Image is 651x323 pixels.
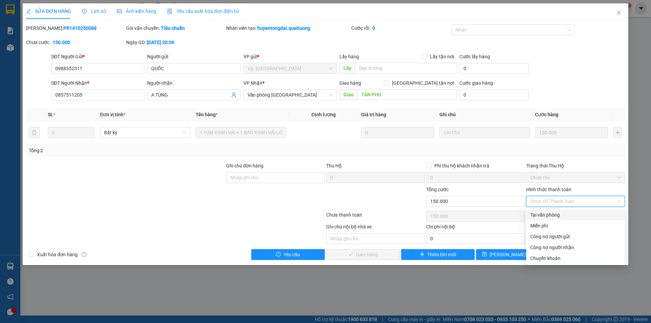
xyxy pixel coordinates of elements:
[312,112,336,117] span: Định lượng
[226,24,350,32] div: Nhân viên tạo:
[530,255,621,262] div: Chuyển khoản
[26,8,71,14] span: SỬA ĐƠN HÀNG
[82,252,86,257] span: info-circle
[351,24,450,32] div: Cước rồi :
[29,127,40,138] button: delete
[526,187,571,192] label: Hình thức thanh toán
[482,252,487,257] span: save
[530,211,621,219] div: Tại văn phòng
[147,53,240,60] div: Người gửi
[326,163,342,168] span: Thu Hộ
[361,112,386,117] span: Giá trị hàng
[26,24,125,32] div: [PERSON_NAME]:
[251,249,325,260] button: exclamation-circleYêu cầu
[530,244,621,251] div: Công nợ người nhận
[530,196,621,206] span: Chọn HT Thanh Toán
[401,249,475,260] button: plusThêm ĐH mới
[530,222,621,229] div: Miễn phí
[104,127,186,138] span: Bất kỳ
[26,9,31,14] span: edit
[372,25,375,31] b: 0
[459,80,493,86] label: Cước giao hàng
[459,54,490,59] label: Cước lấy hàng
[339,80,361,86] span: Giao hàng
[530,233,621,240] div: Công nợ người gửi
[426,187,449,192] span: Tổng cước
[325,211,426,223] div: Chưa thanh toán
[51,53,144,60] div: SĐT Người Gửi
[427,251,456,258] span: Thêm ĐH mới
[361,127,434,138] input: 0
[355,63,457,74] input: Dọc đường
[535,112,558,117] span: Cước hàng
[476,249,550,260] button: save[PERSON_NAME] thay đổi
[339,54,359,59] span: Lấy hàng
[526,242,625,253] div: Cước gửi hàng sẽ được ghi vào công nợ của người nhận
[432,162,492,169] span: Phí thu hộ khách nhận trả
[459,89,529,100] input: Cước giao hàng
[161,25,185,31] b: Tiêu chuẩn
[29,147,251,154] div: Tổng: 2
[437,108,532,121] th: Ghi chú
[439,127,530,138] input: Ghi Chú
[326,233,425,244] input: Nhập ghi chú
[82,8,106,14] span: Lịch sử
[616,10,622,15] span: close
[167,9,173,14] img: icon
[243,53,337,60] div: VP gửi
[248,90,333,100] span: Văn phòng Tân Phú
[82,9,87,14] span: clock-circle
[276,252,281,257] span: exclamation-circle
[196,127,286,138] input: VD: Bàn, Ghế
[117,9,122,14] span: picture
[100,112,125,117] span: Đơn vị tính
[34,251,80,258] span: Xuất hóa đơn hàng
[117,8,156,14] span: Ảnh kiện hàng
[326,223,425,233] div: Ghi chú nội bộ nhà xe
[420,252,425,257] span: plus
[490,251,544,258] span: [PERSON_NAME] thay đổi
[535,127,608,138] input: 0
[609,3,628,22] button: Close
[63,25,97,31] b: PR1410250088
[196,112,218,117] span: Tên hàng
[8,44,37,76] b: An Anh Limousine
[326,249,400,260] button: checkGiao hàng
[51,79,144,87] div: SĐT Người Nhận
[167,8,239,14] span: Yêu cầu xuất hóa đơn điện tử
[526,162,625,169] div: Trạng thái Thu Hộ
[48,112,53,117] span: SL
[357,89,457,100] input: Dọc đường
[339,89,357,100] span: Giao
[226,172,325,183] input: Ghi chú đơn hàng
[459,63,529,74] input: Cước lấy hàng
[243,80,262,86] span: VP Nhận
[126,24,225,32] div: Gói vận chuyển:
[257,25,310,31] b: huyentongdai.quehuong
[147,79,240,87] div: Người nhận
[226,163,263,168] label: Ghi chú đơn hàng
[248,63,333,74] span: Vp. Phan Rang
[526,231,625,242] div: Cước gửi hàng sẽ được ghi vào công nợ của người gửi
[530,173,621,183] span: Chưa thu
[613,127,622,138] button: plus
[283,251,300,258] span: Yêu cầu
[44,10,65,65] b: Biên nhận gởi hàng hóa
[53,40,70,45] b: 150.000
[389,79,457,87] span: [GEOGRAPHIC_DATA] tận nơi
[426,223,525,233] div: Chi phí nội bộ
[26,39,125,46] div: Chưa cước :
[427,53,457,60] span: Lấy tận nơi
[231,92,237,98] span: user-add
[339,63,355,74] span: Lấy
[126,39,225,46] div: Ngày GD:
[147,40,174,45] b: [DATE] 20:09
